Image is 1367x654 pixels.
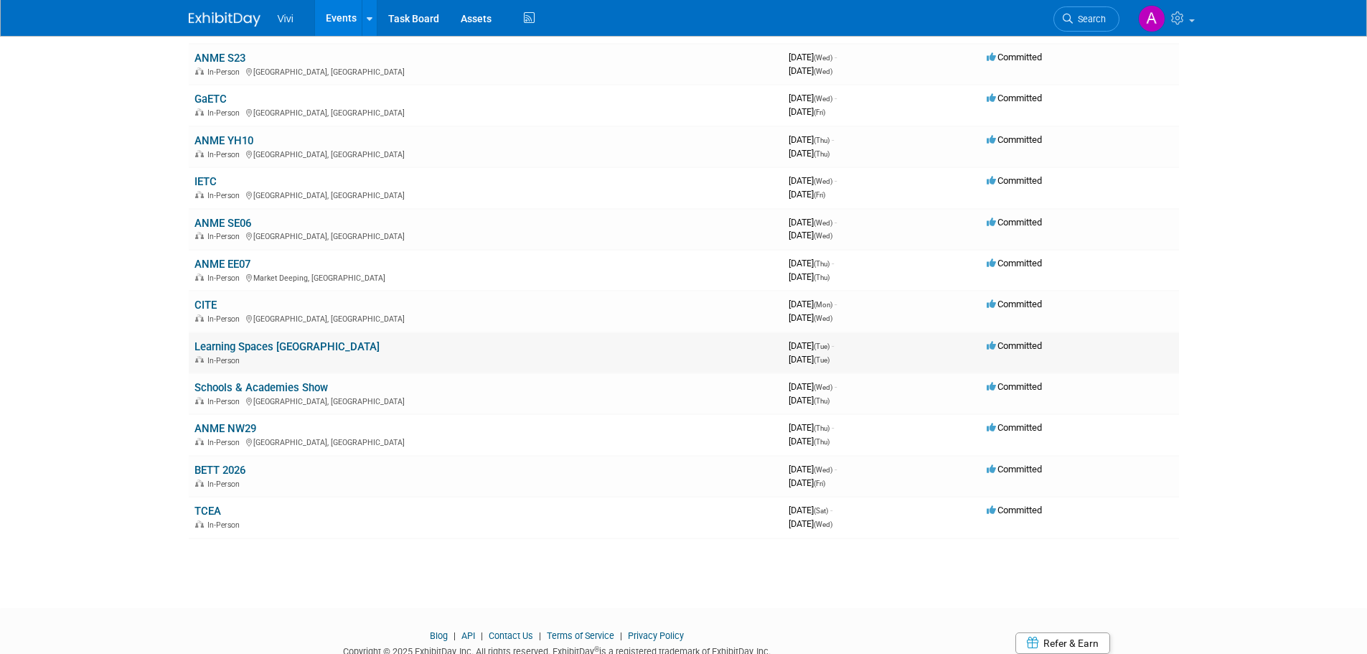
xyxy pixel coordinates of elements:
[835,52,837,62] span: -
[195,480,204,487] img: In-Person Event
[789,189,825,200] span: [DATE]
[194,106,777,118] div: [GEOGRAPHIC_DATA], [GEOGRAPHIC_DATA]
[789,175,837,186] span: [DATE]
[987,52,1042,62] span: Committed
[194,52,245,65] a: ANME S23
[489,630,533,641] a: Contact Us
[814,67,832,75] span: (Wed)
[194,189,777,200] div: [GEOGRAPHIC_DATA], [GEOGRAPHIC_DATA]
[194,230,777,241] div: [GEOGRAPHIC_DATA], [GEOGRAPHIC_DATA]
[195,108,204,116] img: In-Person Event
[207,274,244,283] span: In-Person
[987,381,1042,392] span: Committed
[814,342,830,350] span: (Tue)
[814,95,832,103] span: (Wed)
[814,314,832,322] span: (Wed)
[189,12,260,27] img: ExhibitDay
[830,505,832,515] span: -
[477,630,487,641] span: |
[207,150,244,159] span: In-Person
[835,217,837,228] span: -
[789,148,830,159] span: [DATE]
[987,93,1042,103] span: Committed
[987,464,1042,475] span: Committed
[789,354,830,365] span: [DATE]
[207,191,244,200] span: In-Person
[195,274,204,281] img: In-Person Event
[789,106,825,117] span: [DATE]
[987,217,1042,228] span: Committed
[194,381,328,394] a: Schools & Academies Show
[789,271,830,282] span: [DATE]
[1015,632,1110,654] a: Refer & Earn
[194,258,250,271] a: ANME EE07
[814,219,832,227] span: (Wed)
[814,274,830,281] span: (Thu)
[987,505,1042,515] span: Committed
[628,630,684,641] a: Privacy Policy
[207,397,244,406] span: In-Person
[814,301,832,309] span: (Mon)
[789,518,832,529] span: [DATE]
[832,258,834,268] span: -
[987,175,1042,186] span: Committed
[789,299,837,309] span: [DATE]
[195,356,204,363] img: In-Person Event
[194,505,221,518] a: TCEA
[814,260,830,268] span: (Thu)
[194,395,777,406] div: [GEOGRAPHIC_DATA], [GEOGRAPHIC_DATA]
[1073,14,1106,24] span: Search
[535,630,545,641] span: |
[814,177,832,185] span: (Wed)
[814,108,825,116] span: (Fri)
[616,630,626,641] span: |
[207,232,244,241] span: In-Person
[987,134,1042,145] span: Committed
[789,93,837,103] span: [DATE]
[1138,5,1165,32] img: Amy Barker
[207,356,244,365] span: In-Person
[195,67,204,75] img: In-Person Event
[835,93,837,103] span: -
[194,299,217,312] a: CITE
[814,397,830,405] span: (Thu)
[195,191,204,198] img: In-Person Event
[814,232,832,240] span: (Wed)
[789,381,837,392] span: [DATE]
[789,134,834,145] span: [DATE]
[194,464,245,477] a: BETT 2026
[194,148,777,159] div: [GEOGRAPHIC_DATA], [GEOGRAPHIC_DATA]
[194,175,217,188] a: IETC
[987,258,1042,268] span: Committed
[987,299,1042,309] span: Committed
[195,314,204,322] img: In-Person Event
[789,65,832,76] span: [DATE]
[789,477,825,488] span: [DATE]
[194,271,777,283] div: Market Deeping, [GEOGRAPHIC_DATA]
[194,134,253,147] a: ANME YH10
[207,480,244,489] span: In-Person
[789,52,837,62] span: [DATE]
[547,630,614,641] a: Terms of Service
[814,136,830,144] span: (Thu)
[789,422,834,433] span: [DATE]
[194,65,777,77] div: [GEOGRAPHIC_DATA], [GEOGRAPHIC_DATA]
[461,630,475,641] a: API
[814,438,830,446] span: (Thu)
[814,520,832,528] span: (Wed)
[835,175,837,186] span: -
[594,645,599,653] sup: ®
[789,464,837,475] span: [DATE]
[195,397,204,404] img: In-Person Event
[278,13,293,24] span: Vivi
[789,258,834,268] span: [DATE]
[987,422,1042,433] span: Committed
[194,436,777,447] div: [GEOGRAPHIC_DATA], [GEOGRAPHIC_DATA]
[195,150,204,157] img: In-Person Event
[832,422,834,433] span: -
[195,232,204,239] img: In-Person Event
[832,134,834,145] span: -
[835,464,837,475] span: -
[207,438,244,447] span: In-Person
[814,191,825,199] span: (Fri)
